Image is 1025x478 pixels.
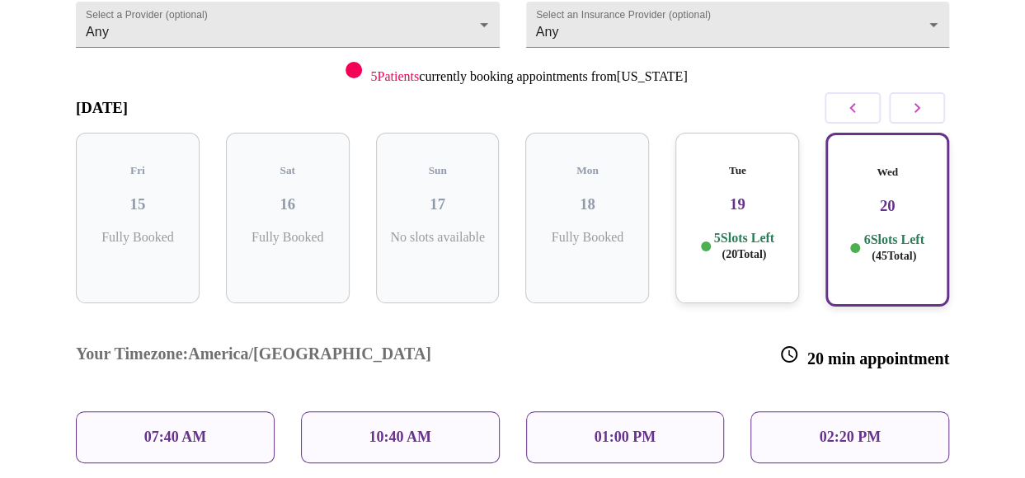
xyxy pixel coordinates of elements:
[89,195,186,213] h3: 15
[714,230,774,262] p: 5 Slots Left
[389,230,487,245] p: No slots available
[722,248,766,260] span: ( 20 Total)
[370,69,419,83] span: 5 Patients
[863,232,924,264] p: 6 Slots Left
[389,164,487,177] h5: Sun
[76,344,431,368] h3: Your Timezone: America/[GEOGRAPHIC_DATA]
[872,250,916,262] span: ( 45 Total)
[239,195,336,213] h3: 16
[538,164,636,177] h5: Mon
[369,429,431,446] p: 10:40 AM
[595,429,656,446] p: 01:00 PM
[389,195,487,213] h3: 17
[840,166,934,179] h5: Wed
[538,195,636,213] h3: 18
[779,344,949,368] h3: 20 min appointment
[689,164,786,177] h5: Tue
[819,429,880,446] p: 02:20 PM
[538,230,636,245] p: Fully Booked
[76,2,500,48] div: Any
[689,195,786,213] h3: 19
[89,164,186,177] h5: Fri
[76,99,128,117] h3: [DATE]
[239,164,336,177] h5: Sat
[89,230,186,245] p: Fully Booked
[526,2,950,48] div: Any
[144,429,207,446] p: 07:40 AM
[840,197,934,215] h3: 20
[239,230,336,245] p: Fully Booked
[370,69,687,84] p: currently booking appointments from [US_STATE]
